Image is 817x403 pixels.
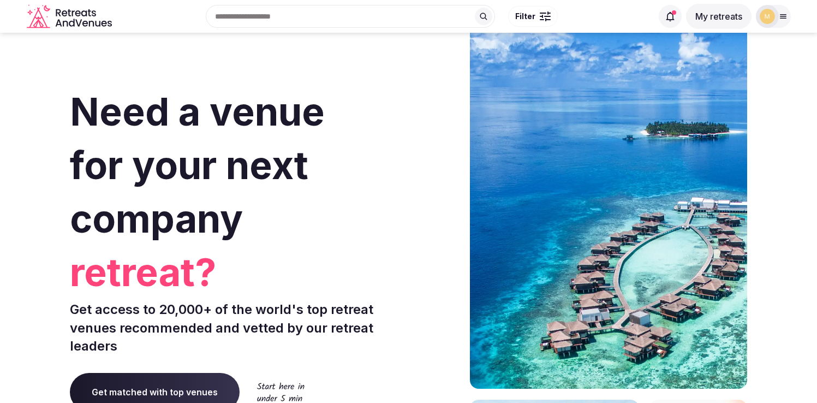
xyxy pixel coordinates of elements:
a: Visit the homepage [27,4,114,29]
button: Filter [508,6,558,27]
p: Get access to 20,000+ of the world's top retreat venues recommended and vetted by our retreat lea... [70,300,404,355]
span: Need a venue for your next company [70,88,325,242]
svg: Retreats and Venues company logo [27,4,114,29]
span: retreat? [70,246,404,299]
span: Filter [515,11,535,22]
button: My retreats [686,4,752,29]
img: Start here in under 5 min [257,382,305,401]
a: My retreats [686,11,752,22]
img: mana.vakili [760,9,775,24]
